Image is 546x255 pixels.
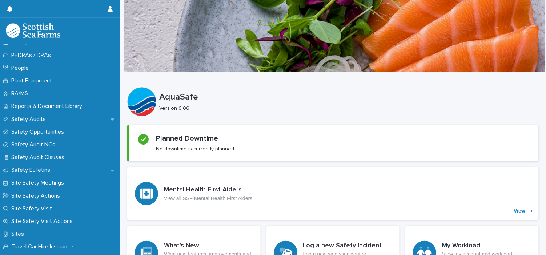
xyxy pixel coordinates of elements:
p: View all SSF Mental Health First Aiders [164,195,252,202]
p: Plant Equipment [8,77,58,84]
p: Site Safety Actions [8,193,66,199]
p: Safety Bulletins [8,167,56,174]
p: Sites [8,231,30,238]
p: RA/MS [8,90,34,97]
h3: Mental Health First Aiders [164,186,252,194]
p: Safety Opportunities [8,129,70,135]
p: Safety Audits [8,116,52,123]
h3: Log a new Safety Incident [303,242,392,250]
p: PEDRAs / DRAs [8,52,57,59]
p: People [8,65,35,72]
p: Site Safety Visit Actions [8,218,79,225]
h2: Planned Downtime [156,134,218,143]
p: Safety Audit Clauses [8,154,70,161]
p: View [514,208,525,214]
p: Site Safety Visit [8,205,58,212]
p: AquaSafe [159,92,536,102]
a: View [127,167,539,220]
p: Reports & Document Library [8,103,88,110]
h3: What's New [164,242,253,250]
img: bPIBxiqnSb2ggTQWdOVV [6,23,60,38]
p: Travel Car Hire Insurance [8,243,79,250]
p: No downtime is currently planned [156,146,234,152]
h3: My Workload [442,242,531,250]
p: Site Safety Meetings [8,179,70,186]
p: Safety Audit NCs [8,141,61,148]
p: Version 6.06 [159,105,533,112]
